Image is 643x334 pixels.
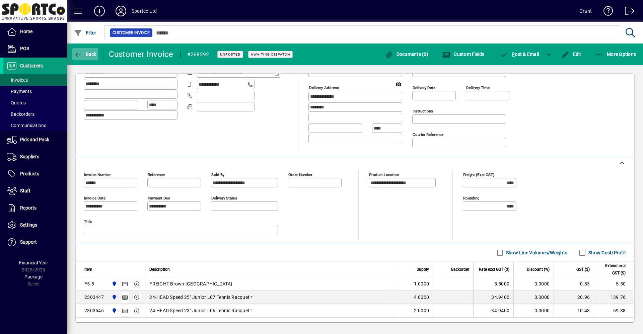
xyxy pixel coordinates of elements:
[414,280,429,287] span: 1.0000
[72,27,98,39] button: Filter
[554,304,594,317] td: 10.48
[187,49,209,60] div: #268292
[20,137,49,142] span: Pick and Pack
[3,132,67,148] a: Pick and Pack
[20,29,32,34] span: Home
[74,52,96,57] span: Back
[466,85,490,90] mat-label: Delivery time
[7,123,46,128] span: Communications
[84,196,105,200] mat-label: Invoice date
[220,52,240,57] span: Unposted
[288,172,312,177] mat-label: Order number
[369,172,399,177] mat-label: Product location
[414,307,429,314] span: 2.0000
[587,249,626,256] label: Show Cost/Profit
[3,40,67,57] a: POS
[211,172,224,177] mat-label: Sold by
[84,266,92,273] span: Item
[149,307,252,314] span: 24-HEAD Speed 23" Junior L06 Tennis Racquet r
[561,52,581,57] span: Edit
[110,307,118,314] span: Sportco Ltd Warehouse
[478,307,509,314] div: 34.9400
[7,77,28,83] span: Invoices
[3,234,67,251] a: Support
[20,171,39,176] span: Products
[442,52,485,57] span: Custom Fields
[20,222,37,228] span: Settings
[413,85,435,90] mat-label: Delivery date
[132,6,157,16] div: Sportco Ltd
[7,100,26,105] span: Quotes
[149,266,170,273] span: Description
[463,196,479,200] mat-label: Rounding
[89,5,110,17] button: Add
[3,149,67,165] a: Suppliers
[3,217,67,234] a: Settings
[393,78,404,89] a: View on map
[20,46,29,51] span: POS
[7,111,34,117] span: Backorders
[20,63,43,68] span: Customers
[594,304,634,317] td: 69.88
[72,48,98,60] button: Back
[594,290,634,304] td: 139.76
[24,274,43,279] span: Package
[3,200,67,217] a: Reports
[579,6,592,16] div: Grant
[148,196,170,200] mat-label: Payment due
[3,183,67,199] a: Staff
[148,172,165,177] mat-label: Reference
[84,219,92,224] mat-label: Title
[598,262,626,277] span: Extend excl GST ($)
[451,266,469,273] span: Backorder
[20,188,30,193] span: Staff
[594,277,634,290] td: 5.50
[595,52,636,57] span: More Options
[497,48,543,60] button: Post & Email
[149,294,252,301] span: 24-HEAD Speed 25" Junior L07 Tennis Racquet r
[19,260,48,265] span: Financial Year
[113,29,150,36] span: Customer Invoice
[554,290,594,304] td: 20.96
[414,294,429,301] span: 4.0000
[417,266,429,273] span: Supply
[3,86,67,97] a: Payments
[576,266,590,273] span: GST ($)
[513,304,554,317] td: 0.0000
[3,97,67,108] a: Quotes
[620,1,635,23] a: Logout
[3,166,67,182] a: Products
[383,48,430,60] button: Documents (0)
[84,307,104,314] div: 2303546
[441,48,486,60] button: Custom Fields
[109,49,173,60] div: Customer Invoice
[7,89,32,94] span: Payments
[67,48,104,60] app-page-header-button: Back
[84,280,94,287] div: F5.5
[478,294,509,301] div: 34.9400
[413,109,433,113] mat-label: Instructions
[84,172,111,177] mat-label: Invoice number
[20,239,37,245] span: Support
[20,154,39,159] span: Suppliers
[3,120,67,131] a: Communications
[479,266,509,273] span: Rate excl GST ($)
[110,280,118,287] span: Sportco Ltd Warehouse
[3,74,67,86] a: Invoices
[251,52,290,57] span: Awaiting Dispatch
[84,294,104,301] div: 2303447
[512,52,515,57] span: P
[3,23,67,40] a: Home
[560,48,583,60] button: Edit
[513,290,554,304] td: 0.0000
[598,1,613,23] a: Knowledge Base
[513,277,554,290] td: 0.0000
[149,280,232,287] span: FREIGHT Brown [GEOGRAPHIC_DATA]
[211,196,237,200] mat-label: Delivery status
[500,52,539,57] span: ost & Email
[110,294,118,301] span: Sportco Ltd Warehouse
[110,5,132,17] button: Profile
[74,30,96,35] span: Filter
[527,266,550,273] span: Discount (%)
[594,48,638,60] button: More Options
